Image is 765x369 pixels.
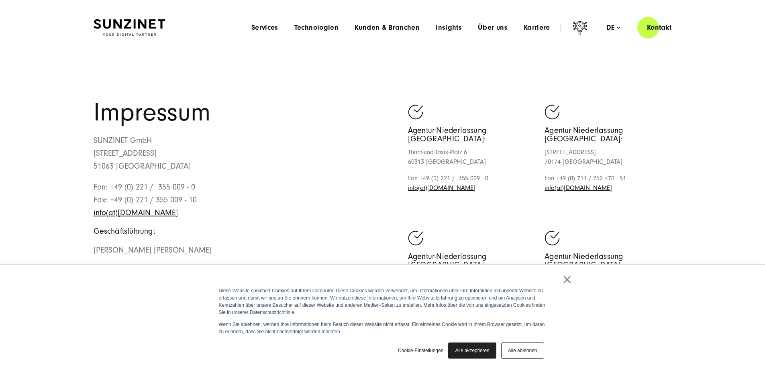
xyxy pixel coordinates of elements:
h1: Impressum [94,100,383,125]
a: Karriere [524,24,550,32]
h5: Geschäftsführung: [94,227,383,236]
a: × [563,276,572,283]
p: Thurn-und-Taxis-Platz 6 60313 [GEOGRAPHIC_DATA] [408,147,535,167]
h5: Agentur-Niederlassung [GEOGRAPHIC_DATA]: [408,126,535,143]
p: Fon: +49 (0) 221 / 355 009 - 0 Fax: +49 (0) 221 / 355 009 - 10 [94,181,383,219]
p: SUNZINET GmbH [STREET_ADDRESS] 51063 [GEOGRAPHIC_DATA] [94,134,383,173]
a: Alle akzeptieren [448,342,496,359]
h5: Agentur-Niederlassung [GEOGRAPHIC_DATA]: [408,253,535,269]
a: Schreiben Sie eine E-Mail an sunzinet [545,184,612,192]
h5: Agentur-Niederlassung [GEOGRAPHIC_DATA]: [545,126,671,143]
a: Cookie-Einstellungen [398,347,443,354]
a: Schreiben Sie eine E-Mail an sunzinet [408,184,475,192]
h5: Agentur-Niederlassung [GEOGRAPHIC_DATA]: [545,253,671,269]
a: Insights [436,24,462,32]
a: Über uns [478,24,508,32]
a: Services [251,24,278,32]
a: Technologien [294,24,339,32]
a: Kontakt [637,16,681,39]
a: Schreiben Sie eine E-Mail an sunzinet [94,208,178,217]
div: de [606,24,620,32]
p: Fon +49 (0) 711 / 252 470 - 51 [545,173,671,193]
p: [STREET_ADDRESS] 70174 [GEOGRAPHIC_DATA] [545,147,671,167]
a: Kunden & Branchen [355,24,420,32]
span: [PERSON_NAME] [PERSON_NAME] [94,246,212,255]
img: SUNZINET Full Service Digital Agentur [94,19,165,36]
p: Diese Website speichert Cookies auf Ihrem Computer. Diese Cookies werden verwendet, um Informatio... [219,287,547,316]
a: Alle ablehnen [501,342,544,359]
p: Wenn Sie ablehnen, werden Ihre Informationen beim Besuch dieser Website nicht erfasst. Ein einzel... [219,321,547,335]
p: Fon +49 (0) 221 / 355 009 - 0 [408,173,535,193]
